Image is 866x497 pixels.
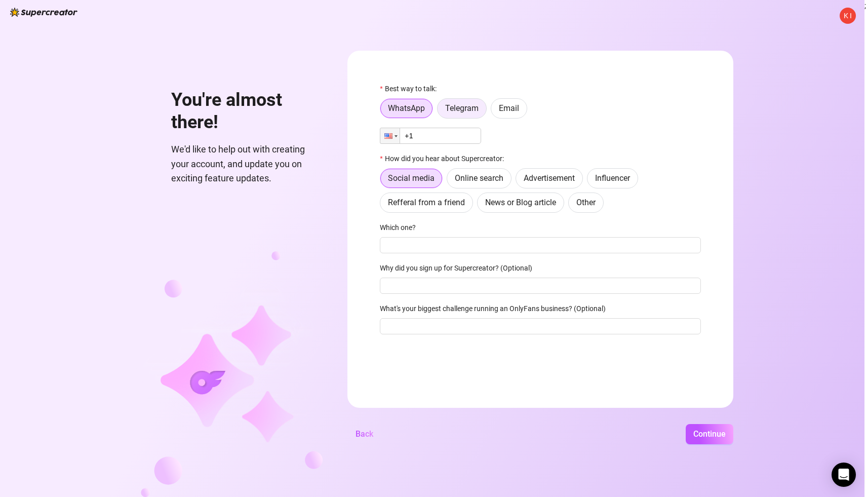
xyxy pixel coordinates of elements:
span: K I [844,10,852,21]
span: Social media [388,173,435,183]
div: Open Intercom Messenger [832,463,856,487]
span: Other [576,198,596,207]
label: Which one? [380,222,422,233]
input: 1 (702) 123-4567 [380,128,481,144]
span: We'd like to help out with creating your account, and update you on exciting feature updates. [171,142,323,185]
div: United States: + 1 [380,128,400,143]
span: Online search [455,173,503,183]
span: Continue [693,429,726,439]
span: Refferal from a friend [388,198,465,207]
span: WhatsApp [388,103,425,113]
input: Why did you sign up for Supercreator? (Optional) [380,278,701,294]
label: Best way to talk: [380,83,443,94]
button: Continue [686,424,733,444]
span: Advertisement [524,173,575,183]
span: Influencer [595,173,630,183]
h1: You're almost there! [171,89,323,133]
input: Which one? [380,237,701,253]
label: How did you hear about Supercreator: [380,153,510,164]
img: logo [10,8,77,17]
span: News or Blog article [485,198,556,207]
label: Why did you sign up for Supercreator? (Optional) [380,262,539,274]
span: Email [499,103,519,113]
span: Telegram [445,103,479,113]
button: Back [347,424,381,444]
span: Back [356,429,373,439]
input: What's your biggest challenge running an OnlyFans business? (Optional) [380,318,701,334]
label: What's your biggest challenge running an OnlyFans business? (Optional) [380,303,612,314]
